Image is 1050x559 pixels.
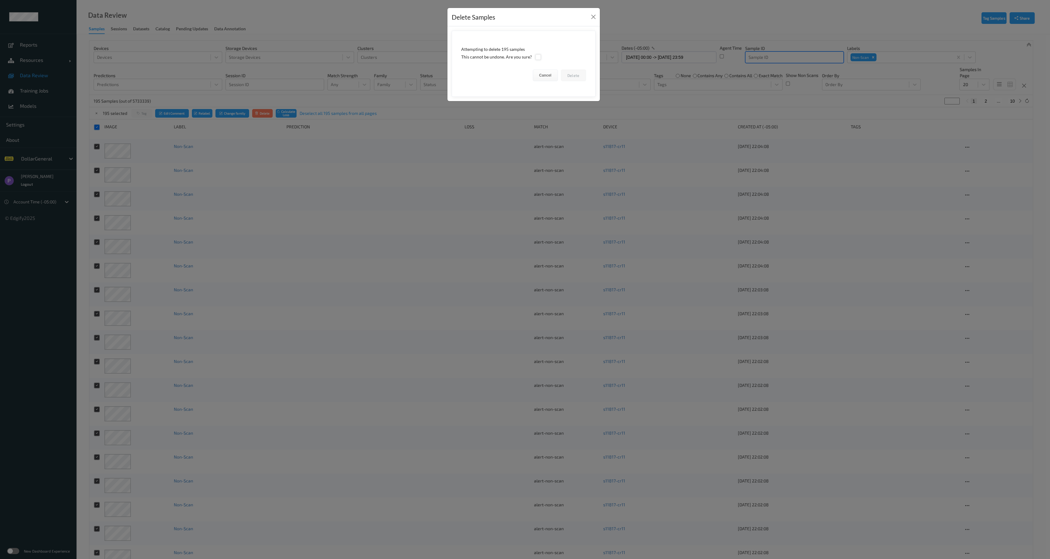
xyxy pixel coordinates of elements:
[461,54,586,60] div: This cannot be undone. Are you sure?
[533,70,558,81] button: Cancel
[589,13,598,21] button: Close
[561,70,586,81] button: Delete
[461,46,586,52] div: Attempting to delete 195 samples
[452,12,495,22] div: Delete Samples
